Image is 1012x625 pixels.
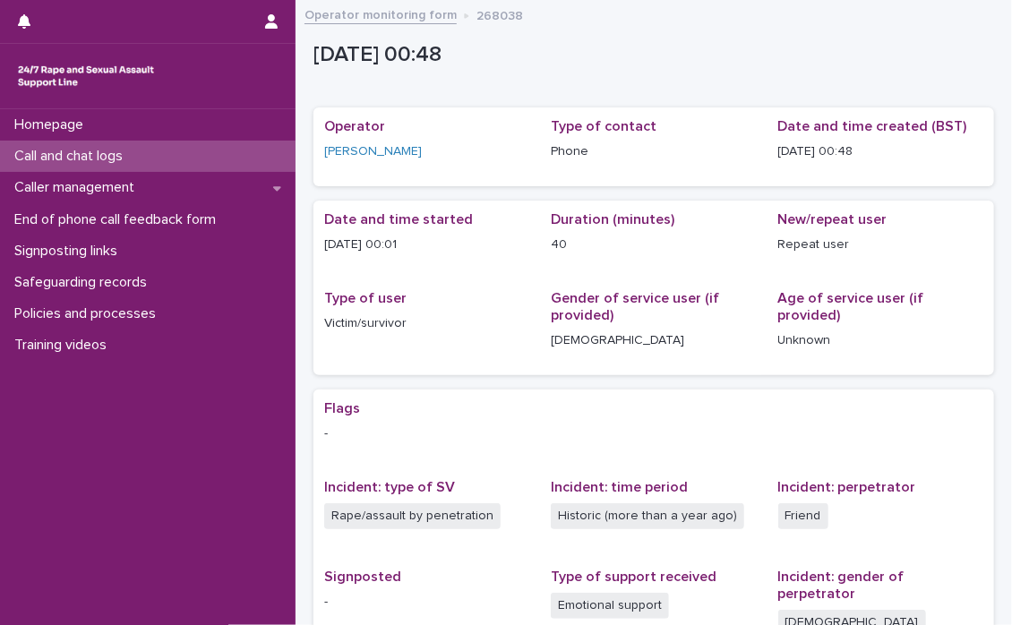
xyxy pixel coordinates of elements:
span: Incident: gender of perpetrator [778,569,905,601]
span: Duration (minutes) [551,212,674,227]
p: Training videos [7,337,121,354]
p: 268038 [476,4,523,24]
p: Call and chat logs [7,148,137,165]
span: Type of contact [551,119,656,133]
p: [DATE] 00:48 [313,42,987,68]
p: [DATE] 00:48 [778,142,983,161]
span: New/repeat user [778,212,888,227]
p: Policies and processes [7,305,170,322]
span: Incident: type of SV [324,480,455,494]
span: Age of service user (if provided) [778,291,924,322]
span: Flags [324,401,360,415]
p: End of phone call feedback form [7,211,230,228]
p: Repeat user [778,235,983,254]
a: [PERSON_NAME] [324,142,422,161]
p: [DATE] 00:01 [324,235,529,254]
span: Signposted [324,569,401,584]
p: Unknown [778,331,983,350]
p: Homepage [7,116,98,133]
span: Type of user [324,291,407,305]
span: Type of support received [551,569,716,584]
img: rhQMoQhaT3yELyF149Cw [14,58,158,94]
p: - [324,424,983,443]
span: Date and time created (BST) [778,119,967,133]
p: Phone [551,142,756,161]
a: Operator monitoring form [304,4,457,24]
p: - [324,593,529,612]
p: Safeguarding records [7,274,161,291]
p: Victim/survivor [324,314,529,333]
p: [DEMOGRAPHIC_DATA] [551,331,756,350]
span: Historic (more than a year ago) [551,503,744,529]
span: Friend [778,503,828,529]
span: Gender of service user (if provided) [551,291,719,322]
span: Incident: perpetrator [778,480,916,494]
span: Incident: time period [551,480,688,494]
p: 40 [551,235,756,254]
span: Operator [324,119,385,133]
p: Signposting links [7,243,132,260]
span: Emotional support [551,593,669,619]
span: Rape/assault by penetration [324,503,501,529]
p: Caller management [7,179,149,196]
span: Date and time started [324,212,473,227]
